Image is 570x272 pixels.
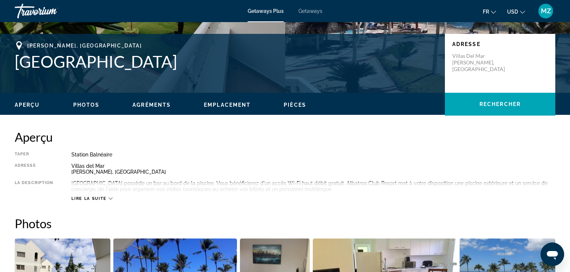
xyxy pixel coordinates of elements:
[248,8,284,14] a: Getaways Plus
[483,9,489,15] span: fr
[73,102,100,108] button: Photos
[204,102,251,108] button: Emplacement
[452,41,548,47] p: Adresse
[541,7,551,15] span: MZ
[71,180,555,192] div: [GEOGRAPHIC_DATA] possède un bar au bord de la piscine. Vous bénéficierez d'un accès Wi-Fi haut d...
[15,1,88,21] a: Travorium
[298,8,322,14] a: Getaways
[71,196,112,201] button: Lire la suite
[15,52,438,71] h1: [GEOGRAPHIC_DATA]
[507,9,518,15] span: USD
[71,196,106,201] span: Lire la suite
[15,216,555,231] h2: Photos
[15,163,53,175] div: Adresse
[15,102,40,108] button: Aperçu
[284,102,306,108] button: Pièces
[479,101,521,107] span: Rechercher
[27,43,142,49] span: [PERSON_NAME], [GEOGRAPHIC_DATA]
[445,93,555,116] button: Rechercher
[15,180,53,192] div: La description
[541,243,564,266] iframe: Bouton de lancement de la fenêtre de messagerie
[536,3,555,19] button: User Menu
[71,163,555,175] div: Villas del Mar [PERSON_NAME], [GEOGRAPHIC_DATA]
[452,53,511,73] p: Villas del Mar [PERSON_NAME], [GEOGRAPHIC_DATA]
[71,152,555,158] div: Station balnéaire
[483,6,496,17] button: Change language
[507,6,525,17] button: Change currency
[15,130,555,144] h2: Aperçu
[15,152,53,158] div: Taper
[132,102,171,108] button: Agréments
